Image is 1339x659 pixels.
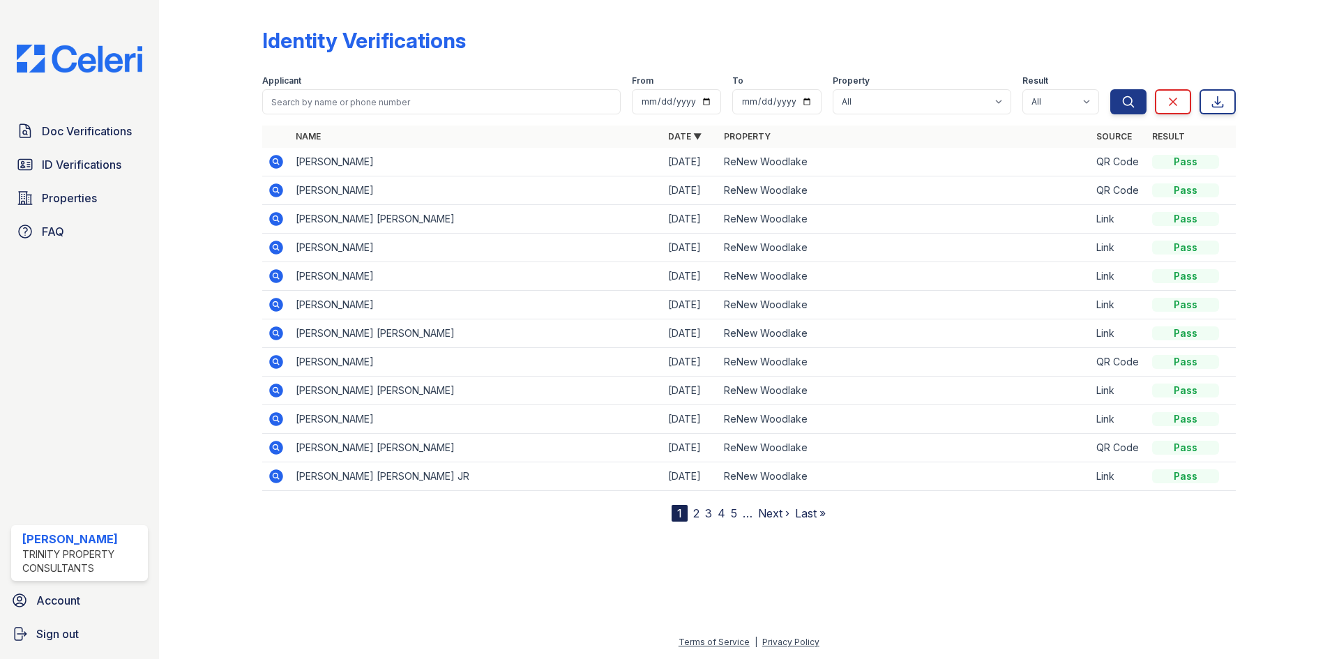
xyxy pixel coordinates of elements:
div: Pass [1152,212,1219,226]
td: ReNew Woodlake [718,319,1091,348]
span: Doc Verifications [42,123,132,139]
a: Doc Verifications [11,117,148,145]
input: Search by name or phone number [262,89,621,114]
label: To [732,75,743,86]
td: ReNew Woodlake [718,434,1091,462]
span: Sign out [36,626,79,642]
td: [PERSON_NAME] [290,148,663,176]
span: Properties [42,190,97,206]
a: 2 [693,506,699,520]
div: Trinity Property Consultants [22,547,142,575]
a: Account [6,586,153,614]
td: Link [1091,319,1147,348]
td: [PERSON_NAME] [290,176,663,205]
div: Pass [1152,298,1219,312]
div: Pass [1152,355,1219,369]
div: [PERSON_NAME] [22,531,142,547]
a: FAQ [11,218,148,245]
td: [DATE] [663,205,718,234]
td: ReNew Woodlake [718,148,1091,176]
img: CE_Logo_Blue-a8612792a0a2168367f1c8372b55b34899dd931a85d93a1a3d3e32e68fde9ad4.png [6,45,153,73]
a: 4 [718,506,725,520]
td: [PERSON_NAME] [PERSON_NAME] [290,434,663,462]
span: … [743,505,752,522]
div: Identity Verifications [262,28,466,53]
td: [PERSON_NAME] [PERSON_NAME] [290,319,663,348]
td: [DATE] [663,377,718,405]
td: Link [1091,377,1147,405]
td: [DATE] [663,148,718,176]
td: [DATE] [663,262,718,291]
span: ID Verifications [42,156,121,173]
td: Link [1091,291,1147,319]
td: [PERSON_NAME] [290,348,663,377]
div: Pass [1152,183,1219,197]
a: Date ▼ [668,131,702,142]
td: [PERSON_NAME] [PERSON_NAME] JR [290,462,663,491]
td: [PERSON_NAME] [290,291,663,319]
td: ReNew Woodlake [718,205,1091,234]
td: [DATE] [663,434,718,462]
td: QR Code [1091,434,1147,462]
td: Link [1091,405,1147,434]
div: | [755,637,757,647]
td: [DATE] [663,319,718,348]
td: [DATE] [663,291,718,319]
a: 5 [731,506,737,520]
a: Source [1096,131,1132,142]
td: [DATE] [663,234,718,262]
td: ReNew Woodlake [718,377,1091,405]
label: Applicant [262,75,301,86]
td: ReNew Woodlake [718,405,1091,434]
td: ReNew Woodlake [718,348,1091,377]
div: Pass [1152,326,1219,340]
a: ID Verifications [11,151,148,179]
td: [PERSON_NAME] [290,405,663,434]
td: Link [1091,205,1147,234]
td: ReNew Woodlake [718,234,1091,262]
td: QR Code [1091,176,1147,205]
td: [PERSON_NAME] [290,262,663,291]
td: Link [1091,234,1147,262]
td: [DATE] [663,176,718,205]
a: Properties [11,184,148,212]
td: [PERSON_NAME] [PERSON_NAME] [290,205,663,234]
label: Property [833,75,870,86]
td: [DATE] [663,462,718,491]
div: Pass [1152,441,1219,455]
span: FAQ [42,223,64,240]
td: ReNew Woodlake [718,462,1091,491]
a: Terms of Service [679,637,750,647]
div: Pass [1152,269,1219,283]
td: [DATE] [663,405,718,434]
a: Next › [758,506,789,520]
a: Privacy Policy [762,637,819,647]
div: Pass [1152,155,1219,169]
td: Link [1091,262,1147,291]
a: Name [296,131,321,142]
td: [PERSON_NAME] [PERSON_NAME] [290,377,663,405]
td: [DATE] [663,348,718,377]
div: 1 [672,505,688,522]
td: [PERSON_NAME] [290,234,663,262]
label: From [632,75,653,86]
a: Result [1152,131,1185,142]
td: ReNew Woodlake [718,176,1091,205]
a: Sign out [6,620,153,648]
div: Pass [1152,241,1219,255]
a: Last » [795,506,826,520]
a: Property [724,131,771,142]
div: Pass [1152,412,1219,426]
a: 3 [705,506,712,520]
td: ReNew Woodlake [718,262,1091,291]
td: QR Code [1091,348,1147,377]
div: Pass [1152,384,1219,397]
td: QR Code [1091,148,1147,176]
span: Account [36,592,80,609]
div: Pass [1152,469,1219,483]
td: ReNew Woodlake [718,291,1091,319]
td: Link [1091,462,1147,491]
label: Result [1022,75,1048,86]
